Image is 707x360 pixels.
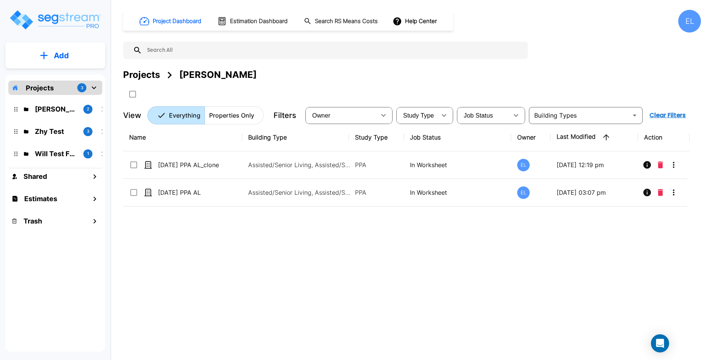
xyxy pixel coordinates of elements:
[312,112,330,119] span: Owner
[557,160,632,169] p: [DATE] 12:19 pm
[640,185,655,200] button: Info
[391,14,440,28] button: Help Center
[35,126,77,137] p: Zhy Test
[511,124,551,151] th: Owner
[23,216,42,226] h1: Trash
[355,188,398,197] p: PPA
[123,68,160,82] div: Projects
[142,42,524,59] input: Search All
[147,106,264,124] div: Platform
[54,50,69,61] p: Add
[655,157,666,172] button: Delete
[123,110,141,121] p: View
[81,85,83,91] p: 3
[136,13,205,29] button: Project Dashboard
[5,45,105,67] button: Add
[23,171,47,182] h1: Shared
[230,17,288,26] h1: Estimation Dashboard
[125,87,140,102] button: SelectAll
[651,334,669,352] div: Open Intercom Messenger
[349,124,404,151] th: Study Type
[629,110,640,121] button: Open
[205,106,264,124] button: Properties Only
[458,105,508,126] div: Select
[464,112,493,119] span: Job Status
[158,188,234,197] p: [DATE] PPA AL
[557,188,632,197] p: [DATE] 03:07 pm
[35,104,77,114] p: QA Emmanuel
[274,110,296,121] p: Filters
[517,186,530,199] div: EL
[123,124,242,151] th: Name
[26,83,54,93] p: Projects
[398,105,436,126] div: Select
[301,14,382,29] button: Search RS Means Costs
[153,17,201,26] h1: Project Dashboard
[638,124,690,151] th: Action
[404,124,511,151] th: Job Status
[678,10,701,33] div: EL
[87,151,89,157] p: 1
[531,110,628,121] input: Building Types
[666,157,681,172] button: More-Options
[248,188,350,197] p: Assisted/Senior Living, Assisted/Senior Living Site
[147,106,205,124] button: Everything
[410,188,505,197] p: In Worksheet
[209,111,254,120] p: Properties Only
[214,13,292,29] button: Estimation Dashboard
[179,68,257,82] div: [PERSON_NAME]
[248,160,350,169] p: Assisted/Senior Living, Assisted/Senior Living Site
[551,124,638,151] th: Last Modified
[9,9,102,31] img: Logo
[242,124,349,151] th: Building Type
[517,159,530,171] div: EL
[315,17,378,26] h1: Search RS Means Costs
[666,185,681,200] button: More-Options
[355,160,398,169] p: PPA
[403,112,434,119] span: Study Type
[24,194,57,204] h1: Estimates
[169,111,200,120] p: Everything
[307,105,376,126] div: Select
[158,160,234,169] p: [DATE] PPA AL_clone
[640,157,655,172] button: Info
[655,185,666,200] button: Delete
[646,108,689,123] button: Clear Filters
[87,106,89,112] p: 2
[35,149,77,159] p: Will Test Folder
[87,128,89,135] p: 3
[410,160,505,169] p: In Worksheet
